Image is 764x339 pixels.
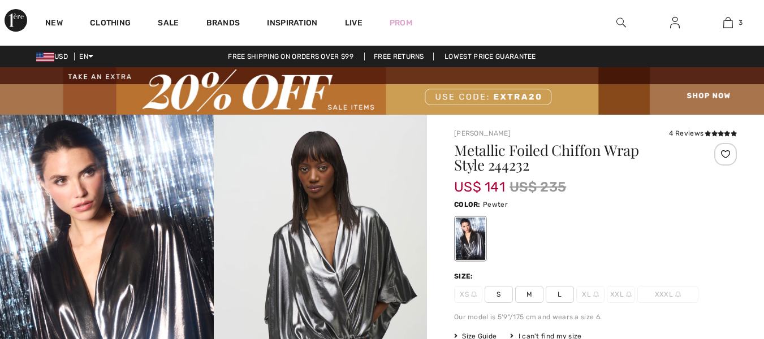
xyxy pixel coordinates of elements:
[36,53,54,62] img: US Dollar
[456,218,485,260] div: Pewter
[206,18,240,30] a: Brands
[219,53,362,60] a: Free shipping on orders over $99
[79,53,93,60] span: EN
[576,286,605,303] span: XL
[510,177,566,197] span: US$ 235
[616,16,626,29] img: search the website
[692,254,753,282] iframe: Opens a widget where you can find more information
[390,17,412,29] a: Prom
[454,286,482,303] span: XS
[483,201,508,208] span: Pewter
[637,286,698,303] span: XXXL
[5,9,27,32] img: 1ère Avenue
[454,168,505,195] span: US$ 141
[364,53,434,60] a: Free Returns
[607,286,635,303] span: XXL
[158,18,179,30] a: Sale
[739,18,743,28] span: 3
[454,143,690,172] h1: Metallic Foiled Chiffon Wrap Style 244232
[675,292,681,297] img: ring-m.svg
[345,17,362,29] a: Live
[454,312,737,322] div: Our model is 5'9"/175 cm and wears a size 6.
[670,16,680,29] img: My Info
[45,18,63,30] a: New
[515,286,543,303] span: M
[471,292,477,297] img: ring-m.svg
[593,292,599,297] img: ring-m.svg
[485,286,513,303] span: S
[661,16,689,30] a: Sign In
[36,53,72,60] span: USD
[454,201,481,208] span: Color:
[90,18,131,30] a: Clothing
[723,16,733,29] img: My Bag
[454,271,476,281] div: Size:
[267,18,317,30] span: Inspiration
[454,129,511,137] a: [PERSON_NAME]
[435,53,545,60] a: Lowest Price Guarantee
[626,292,632,297] img: ring-m.svg
[702,16,754,29] a: 3
[546,286,574,303] span: L
[669,128,737,138] div: 4 Reviews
